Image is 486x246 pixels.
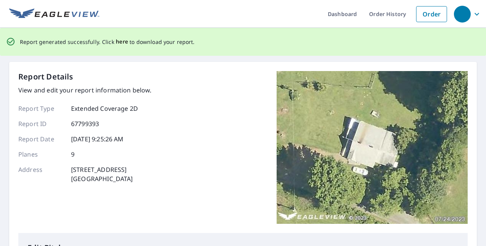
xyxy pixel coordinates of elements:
[18,119,64,128] p: Report ID
[18,165,64,183] p: Address
[116,37,128,47] button: here
[9,8,99,20] img: EV Logo
[20,37,195,47] p: Report generated successfully. Click to download your report.
[71,134,124,144] p: [DATE] 9:25:26 AM
[18,150,64,159] p: Planes
[416,6,447,22] a: Order
[71,104,138,113] p: Extended Coverage 2D
[18,134,64,144] p: Report Date
[71,150,75,159] p: 9
[71,119,99,128] p: 67799393
[71,165,133,183] p: [STREET_ADDRESS] [GEOGRAPHIC_DATA]
[18,104,64,113] p: Report Type
[277,71,468,224] img: Top image
[18,71,73,83] p: Report Details
[18,86,152,95] p: View and edit your report information below.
